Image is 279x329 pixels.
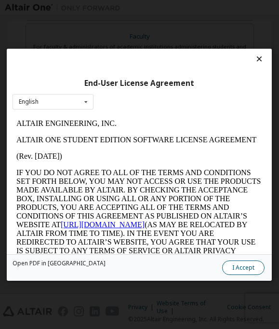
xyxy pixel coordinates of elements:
div: End-User License Agreement [13,78,266,88]
button: I Accept [223,260,265,274]
a: Open PDF in [GEOGRAPHIC_DATA] [13,260,106,266]
p: (Rev. [DATE]) [4,37,250,45]
p: ALTAIR ONE STUDENT EDITION SOFTWARE LICENSE AGREEMENT [4,20,250,29]
a: [URL][DOMAIN_NAME] [48,105,132,113]
p: IF YOU DO NOT AGREE TO ALL OF THE TERMS AND CONDITIONS SET FORTH BELOW, YOU MAY NOT ACCESS OR USE... [4,53,250,201]
p: ALTAIR ENGINEERING, INC. [4,4,250,13]
div: English [19,99,39,105]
